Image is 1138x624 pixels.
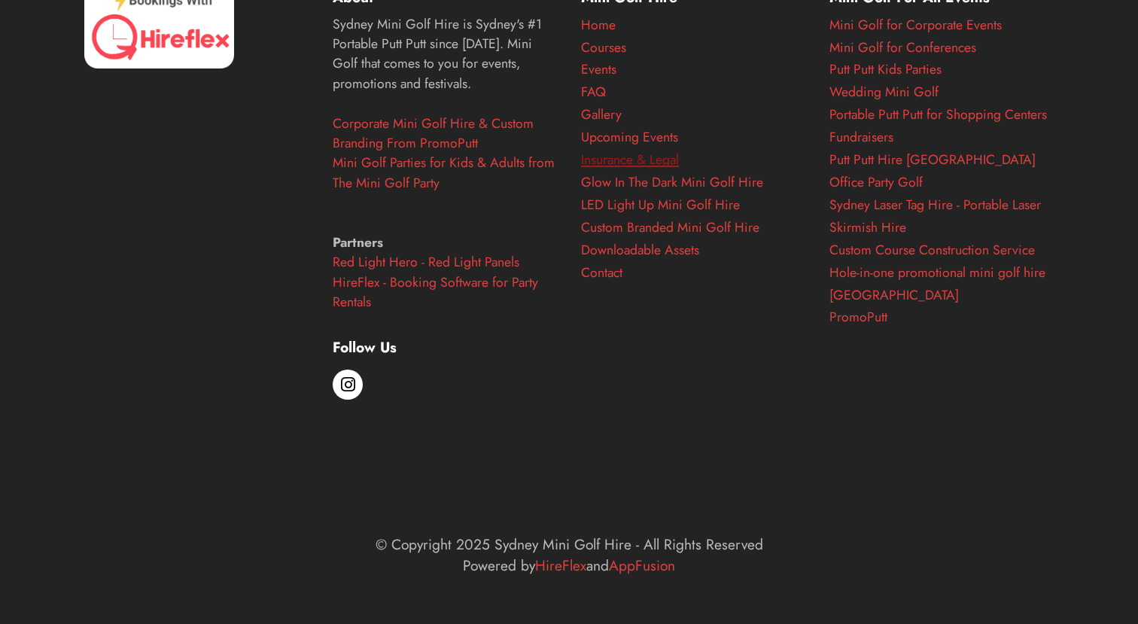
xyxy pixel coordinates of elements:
a: Upcoming Events [581,127,678,147]
a: Custom Branded Mini Golf Hire [581,218,759,237]
p: Sydney Mini Golf Hire is Sydney's #1 Portable Putt Putt since [DATE]. Mini Golf that comes to you... [333,14,557,312]
a: PromoPutt [829,307,887,327]
a: Insurance & Legal [581,150,679,169]
a: Fundraisers [829,127,893,147]
a: Portable Putt Putt for Shopping Centers [829,105,1047,124]
a: Mini Golf for Conferences [829,38,976,57]
a: Sydney Laser Tag Hire - Portable Laser Skirmish Hire [829,195,1041,237]
a: Corporate Mini Golf Hire & Custom Branding From PromoPutt [333,114,534,153]
a: HireFlex [535,555,586,576]
a: Red Light Hero - Red Light Panels [333,252,519,272]
a: HireFlex - Booking Software for Party Rentals [333,272,538,312]
a: AppFusion [609,555,675,576]
strong: Follow Us [333,336,397,358]
strong: Partners [333,233,383,252]
a: Custom Course Construction Service [829,240,1035,260]
a: Courses [581,38,626,57]
a: Contact [581,263,622,282]
a: FAQ [581,82,606,102]
a: Events [581,59,616,79]
a: Mini Golf for Corporate Events [829,15,1002,35]
a: Wedding Mini Golf [829,82,939,102]
a: Home [581,15,616,35]
a: Mini Golf Parties for Kids & Adults from The Mini Golf Party [333,153,555,192]
a: Gallery [581,105,622,124]
a: Downloadable Assets [581,240,699,260]
p: © Copyright 2025 Sydney Mini Golf Hire - All Rights Reserved Powered by and [84,534,1054,577]
a: Putt Putt Hire [GEOGRAPHIC_DATA] [829,150,1036,169]
a: Putt Putt Kids Parties [829,59,942,79]
a: Office Party Golf [829,172,923,192]
a: Glow In The Dark Mini Golf Hire [581,172,763,192]
a: Hole-in-one promotional mini golf hire [GEOGRAPHIC_DATA] [829,263,1045,305]
a: LED Light Up Mini Golf Hire [581,195,740,215]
